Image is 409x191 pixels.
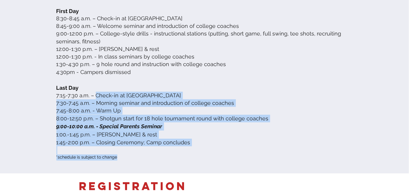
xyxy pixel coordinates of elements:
span: 1:45-2:00 p.m. – Closing Ceremony; Camp concludes [56,139,190,146]
span: 7:30-7:45 a.m. – Morning seminar and introduction of college coaches [56,100,234,106]
span: 4:30pm - Campers dismissed [56,69,131,75]
span: First Day [56,8,79,14]
span: 1:00.-1:45 p.m. – [PERSON_NAME] & rest [56,132,157,138]
span: 7:45-8:00 a.m. - Warm Up 8:00-12:50 p.m. – Shotgun start for 18 hole tournament round with colleg... [56,108,269,122]
span: 9:00-12:00 p.m. – College-style drills - instructional stations (putting, short game, full swing,... [56,31,341,45]
span: 1:30-4:30 p.m. – 9 hole round and instruction with college coaches [56,61,226,68]
span: Last Day [56,85,79,91]
span: 12:00-1:30 p.m. – [PERSON_NAME] & rest [56,46,159,52]
span: 7:15-7:30 a.m. – Check-in at [GEOGRAPHIC_DATA] [56,92,181,99]
span: 12:00-1:30 p.m. - In class seminars by college coaches [56,54,195,60]
span: 8:45-9:00 a.m. – Welcome seminar and introduction of college coaches [56,23,239,29]
span: 9:00-10:00 a.m. - Special Parents Seminar [56,123,163,130]
span: *schedule is subject to change [56,155,117,160]
span: 8:30-8:45 a.m. – Check-in at [GEOGRAPHIC_DATA] [56,15,183,22]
